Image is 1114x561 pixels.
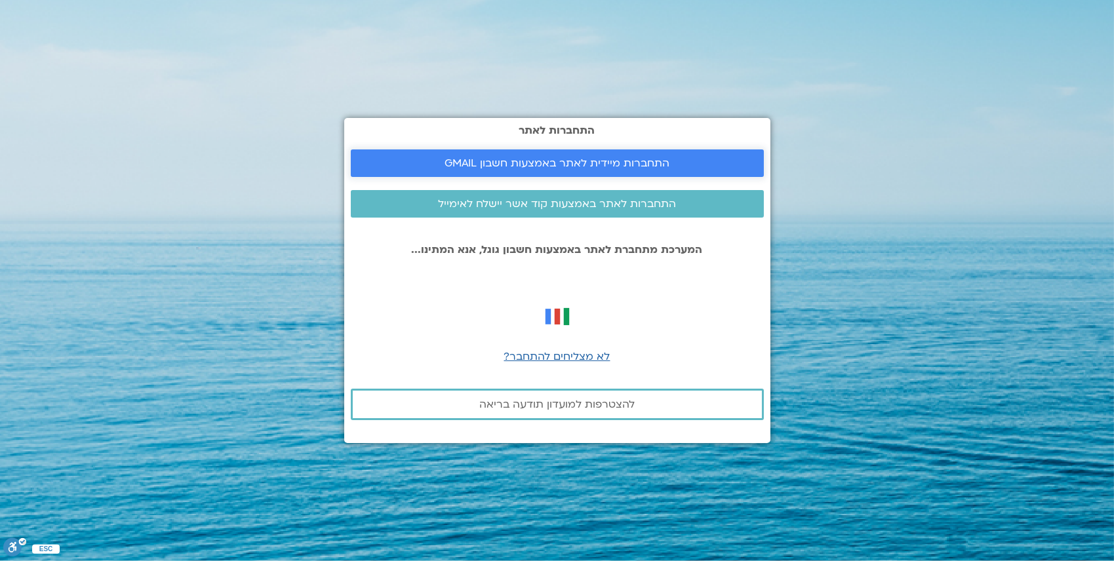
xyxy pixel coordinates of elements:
h2: התחברות לאתר [351,125,764,136]
a: התחברות לאתר באמצעות קוד אשר יישלח לאימייל [351,190,764,218]
span: התחברות מיידית לאתר באמצעות חשבון GMAIL [445,157,669,169]
a: להצטרפות למועדון תודעה בריאה [351,389,764,420]
p: המערכת מתחברת לאתר באמצעות חשבון גוגל, אנא המתינו... [351,244,764,256]
a: התחברות מיידית לאתר באמצעות חשבון GMAIL [351,149,764,177]
span: להצטרפות למועדון תודעה בריאה [479,398,635,410]
span: התחברות לאתר באמצעות קוד אשר יישלח לאימייל [438,198,676,210]
a: לא מצליחים להתחבר? [504,349,610,364]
